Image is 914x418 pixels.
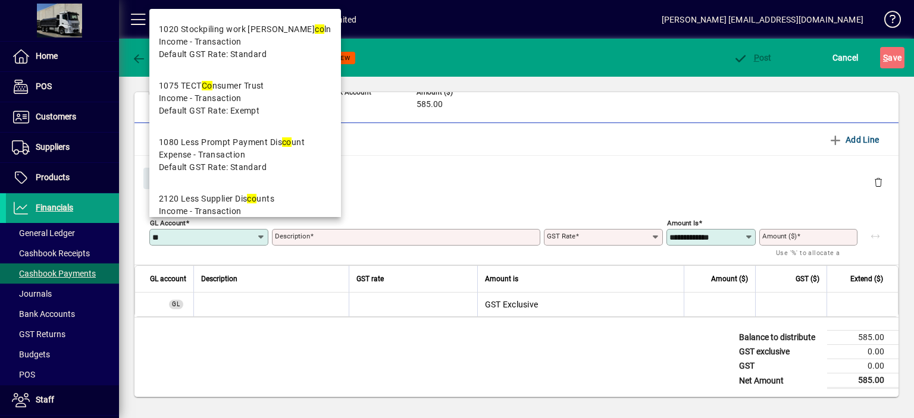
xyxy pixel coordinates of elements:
td: 585.00 [827,373,899,388]
td: GST Exclusive [477,293,684,316]
span: Default GST Rate: Standard [159,48,267,61]
em: co [247,194,256,203]
span: Staff [36,395,54,404]
div: 1020 Stockpiling work [PERSON_NAME] ln [159,23,331,36]
a: Suppliers [6,133,119,162]
span: NEW [336,54,350,62]
span: Income - Transaction [159,92,242,105]
mat-option: 2120 Less Supplier Discounts [149,183,341,240]
button: Delete [864,168,893,196]
app-page-header-button: Delete [864,177,893,187]
span: P [754,53,759,62]
span: Budgets [12,350,50,359]
a: Customers [6,102,119,132]
mat-label: GST rate [547,232,575,240]
em: Co [202,81,212,90]
button: Back [129,47,174,68]
span: Journals [12,289,52,298]
span: Suppliers [36,142,70,152]
a: GST Returns [6,324,119,344]
mat-label: GL Account [150,219,186,227]
span: Bank Accounts [12,309,75,319]
td: 585.00 [827,331,899,345]
td: 0.00 [827,345,899,359]
span: Cashbook Receipts [12,249,90,258]
td: GST [733,359,827,373]
span: ost [733,53,772,62]
span: Close [148,169,179,188]
span: Back [132,53,171,62]
div: 1080 Less Prompt Payment Dis unt [159,136,305,149]
span: Cashbook Payments [12,269,96,278]
span: Income - Transaction [159,36,242,48]
mat-label: Description [275,232,310,240]
span: POS [36,81,52,91]
a: Home [6,42,119,71]
mat-option: 1080 Less Prompt Payment Discount [149,127,341,183]
button: Post [730,47,775,68]
a: Bank Accounts [6,304,119,324]
a: Products [6,163,119,193]
mat-label: Amount ($) [762,232,797,240]
span: Home [36,51,58,61]
span: Extend ($) [850,272,883,285]
a: Staff [6,385,119,415]
span: S [883,53,888,62]
a: Cashbook Payments [6,263,119,284]
button: Save [880,47,904,68]
span: ave [883,48,902,67]
a: Budgets [6,344,119,364]
a: POS [6,72,119,102]
em: co [315,24,324,34]
span: Income - Transaction [159,205,242,218]
div: 2120 Less Supplier Dis unts [159,193,274,205]
span: POS [12,370,35,379]
a: Journals [6,284,119,304]
span: Cancel [832,48,859,67]
td: Net Amount [733,373,827,388]
button: Cancel [830,47,862,68]
span: Default GST Rate: Exempt [159,105,260,117]
span: Description [201,272,237,285]
app-page-header-button: Close [140,172,187,183]
span: Expense - Transaction [159,149,245,161]
span: Default GST Rate: Standard [159,161,267,174]
a: General Ledger [6,223,119,243]
span: GST ($) [796,272,819,285]
span: Amount ($) [711,272,748,285]
mat-label: Amount is [667,219,699,227]
mat-option: 1020 Stockpiling work Lincoln [149,14,341,70]
span: GST rate [356,272,384,285]
td: 0.00 [827,359,899,373]
button: Close [143,168,184,189]
span: Customers [36,112,76,121]
span: General Ledger [12,228,75,238]
span: 585.00 [417,100,443,109]
a: Cashbook Receipts [6,243,119,263]
a: POS [6,364,119,385]
em: co [282,137,292,147]
td: Balance to distribute [733,331,827,345]
span: GL [172,301,180,307]
span: GST Returns [12,329,65,339]
span: GL account [150,272,186,285]
mat-hint: Use '%' to allocate a percentage [776,246,848,271]
a: Knowledge Base [875,2,899,41]
mat-option: 1075 TECT Consumer Trust [149,70,341,127]
div: 1075 TECT nsumer Trust [159,80,264,92]
app-page-header-button: Back [119,47,184,68]
span: Products [36,172,70,182]
span: Amount is [485,272,518,285]
td: GST exclusive [733,345,827,359]
div: [PERSON_NAME] [EMAIL_ADDRESS][DOMAIN_NAME] [662,10,863,29]
span: Financials [36,203,73,212]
